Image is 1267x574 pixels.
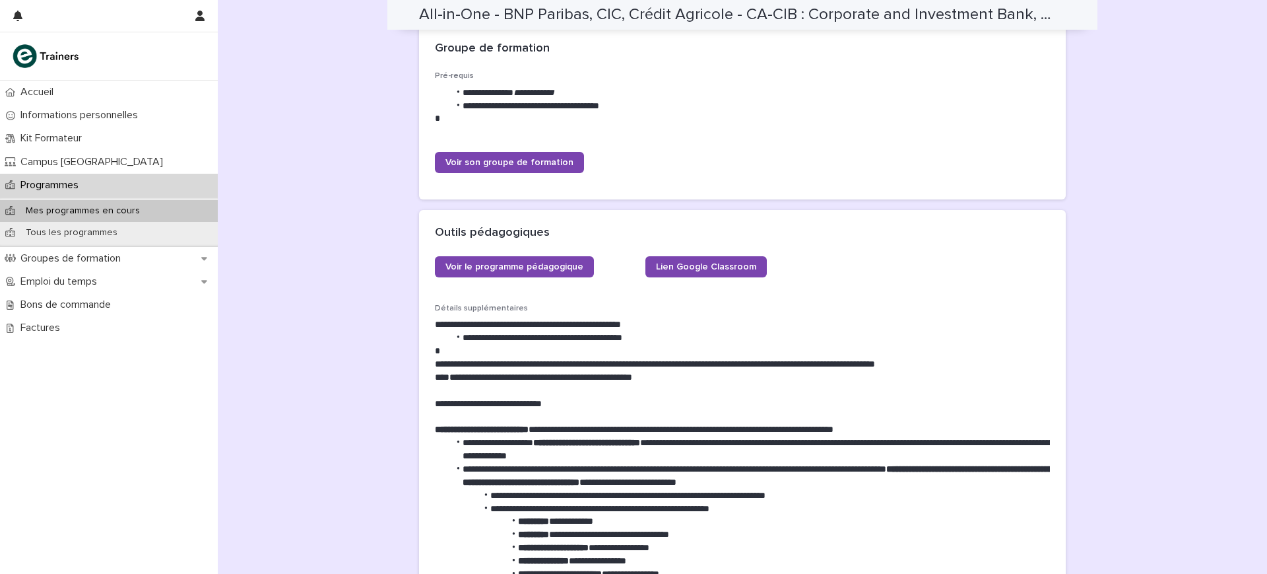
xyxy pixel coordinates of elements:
[435,226,550,240] h2: Outils pédagogiques
[15,252,131,265] p: Groupes de formation
[15,275,108,288] p: Emploi du temps
[419,5,1060,24] h2: All-in-One - BNP Paribas, CIC, Crédit Agricole - CA-CIB : Corporate and Investment Bank, Crédit M...
[435,42,550,56] h2: Groupe de formation
[435,152,584,173] a: Voir son groupe de formation
[15,132,92,145] p: Kit Formateur
[15,322,71,334] p: Factures
[435,305,528,312] span: Détails supplémentaires
[656,262,756,271] span: Lien Google Classroom
[435,72,474,80] span: Pré-requis
[15,156,174,168] p: Campus [GEOGRAPHIC_DATA]
[15,109,148,122] p: Informations personnelles
[15,205,150,217] p: Mes programmes en cours
[11,43,83,69] img: K0CqGN7SDeD6s4JG8KQk
[645,256,767,277] a: Lien Google Classroom
[15,179,89,192] p: Programmes
[15,86,64,98] p: Accueil
[445,262,583,271] span: Voir le programme pédagogique
[15,227,128,238] p: Tous les programmes
[445,158,573,167] span: Voir son groupe de formation
[435,256,594,277] a: Voir le programme pédagogique
[15,299,121,311] p: Bons de commande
